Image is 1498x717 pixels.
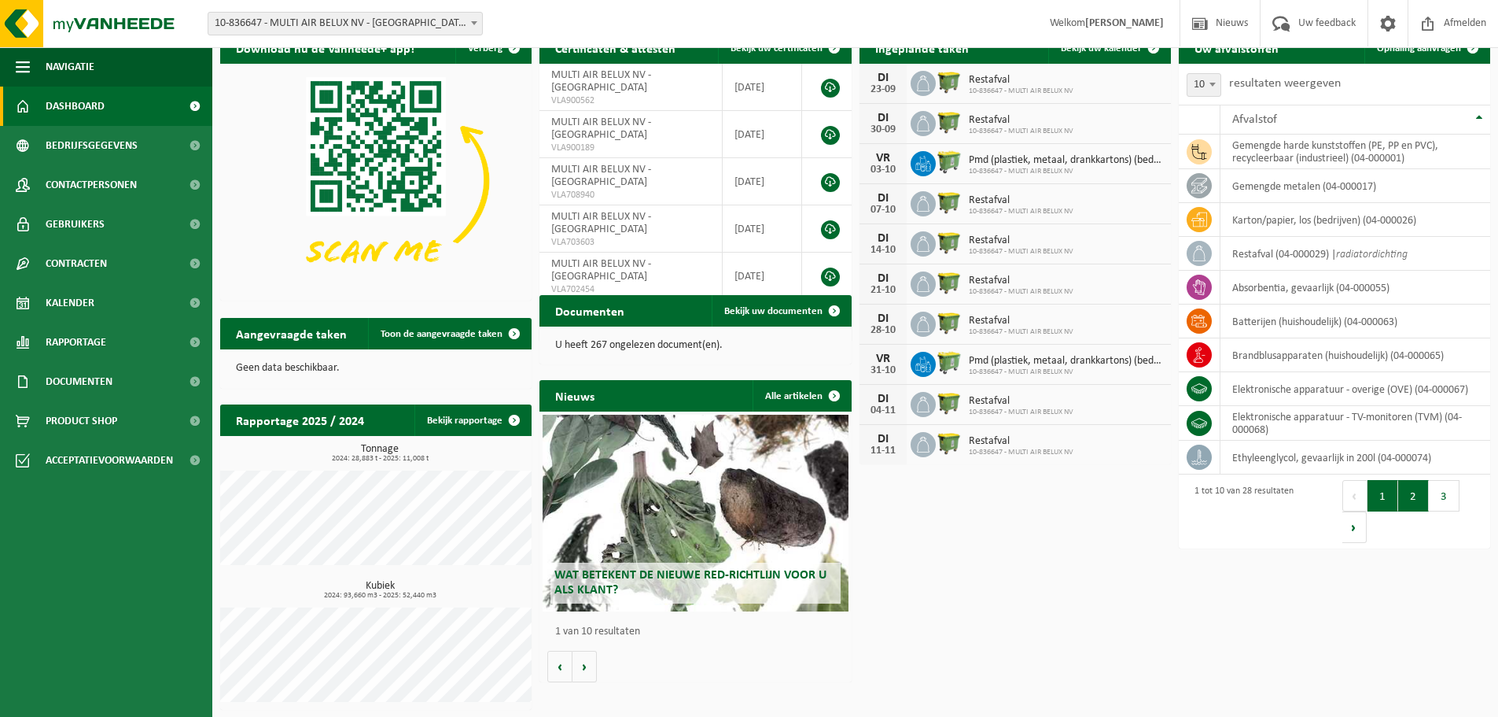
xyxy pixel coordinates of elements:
span: VLA703603 [551,236,710,249]
img: WB-1100-HPE-GN-50 [936,68,962,95]
span: Dashboard [46,87,105,126]
div: 07-10 [867,205,899,216]
span: 10-836647 - MULTI AIR BELUX NV [969,287,1073,297]
h3: Kubiek [228,581,532,600]
p: Geen data beschikbaar. [236,363,516,374]
span: Toon de aangevraagde taken [381,329,502,339]
img: WB-1100-HPE-GN-50 [936,309,962,336]
div: 1 tot 10 van 28 resultaten [1187,479,1294,545]
span: Acceptatievoorwaarden [46,441,173,480]
p: U heeft 267 ongelezen document(en). [555,340,835,351]
a: Bekijk uw certificaten [718,32,850,64]
td: [DATE] [723,253,802,300]
div: DI [867,112,899,124]
span: Restafval [969,315,1073,327]
span: 10-836647 - MULTI AIR BELUX NV [969,127,1073,136]
img: WB-1100-HPE-GN-50 [936,269,962,296]
span: Restafval [969,194,1073,207]
a: Toon de aangevraagde taken [368,318,530,349]
div: 21-10 [867,285,899,296]
span: 2024: 28,883 t - 2025: 11,008 t [228,455,532,463]
img: WB-1100-HPE-GN-50 [936,430,962,456]
span: 10-836647 - MULTI AIR BELUX NV [969,207,1073,216]
img: WB-0660-HPE-GN-50 [936,149,962,176]
span: Contracten [46,244,107,283]
span: VLA900562 [551,94,710,107]
span: 10 [1187,73,1221,97]
a: Ophaling aanvragen [1364,32,1489,64]
span: 10-836647 - MULTI AIR BELUX NV [969,167,1163,176]
button: Previous [1342,480,1367,512]
span: 10-836647 - MULTI AIR BELUX NV [969,247,1073,257]
td: elektronische apparatuur - TV-monitoren (TVM) (04-000068) [1220,406,1490,441]
p: 1 van 10 resultaten [555,626,843,638]
td: elektronische apparatuur - overige (OVE) (04-000067) [1220,372,1490,406]
span: 10-836647 - MULTI AIR BELUX NV [969,368,1163,377]
img: WB-1100-HPE-GN-50 [936,390,962,416]
span: Product Shop [46,401,117,441]
div: DI [867,232,899,245]
span: Verberg [468,43,502,54]
div: 28-10 [867,325,899,336]
span: Restafval [969,235,1073,247]
span: Pmd (plastiek, metaal, drankkartons) (bedrijven) [969,355,1163,368]
span: Gebruikers [46,205,105,244]
button: Next [1342,512,1367,543]
div: 23-09 [867,84,899,95]
a: Bekijk rapportage [414,405,530,436]
span: VLA708940 [551,189,710,201]
span: VLA702454 [551,283,710,296]
a: Bekijk uw documenten [712,295,850,327]
td: [DATE] [723,111,802,158]
td: restafval (04-000029) | [1220,237,1490,271]
div: 11-11 [867,445,899,456]
h3: Tonnage [228,444,532,463]
span: Restafval [969,114,1073,127]
td: [DATE] [723,64,802,111]
img: Download de VHEPlus App [220,64,532,298]
span: Documenten [46,362,112,401]
span: MULTI AIR BELUX NV - [GEOGRAPHIC_DATA] [551,211,651,235]
td: batterijen (huishoudelijk) (04-000063) [1220,305,1490,338]
span: Contactpersonen [46,165,137,205]
span: 10-836647 - MULTI AIR BELUX NV [969,408,1073,417]
div: VR [867,152,899,164]
button: Volgende [572,651,597,682]
span: Rapportage [46,323,106,362]
h2: Documenten [539,295,640,326]
div: DI [867,192,899,205]
span: Bedrijfsgegevens [46,126,138,165]
td: brandblusapparaten (huishoudelijk) (04-000065) [1220,338,1490,372]
label: resultaten weergeven [1229,77,1341,90]
span: MULTI AIR BELUX NV - [GEOGRAPHIC_DATA] [551,258,651,283]
button: 3 [1429,480,1459,512]
button: 1 [1367,480,1398,512]
h2: Rapportage 2025 / 2024 [220,405,380,435]
span: Restafval [969,435,1073,448]
td: absorbentia, gevaarlijk (04-000055) [1220,271,1490,305]
div: DI [867,272,899,285]
img: WB-1100-HPE-GN-50 [936,229,962,256]
span: Pmd (plastiek, metaal, drankkartons) (bedrijven) [969,154,1163,167]
strong: [PERSON_NAME] [1085,17,1164,29]
span: Ophaling aanvragen [1377,43,1461,54]
span: Bekijk uw documenten [724,306,823,316]
span: Bekijk uw certificaten [731,43,823,54]
span: Navigatie [46,47,94,87]
td: gemengde metalen (04-000017) [1220,169,1490,203]
div: 04-11 [867,405,899,416]
td: [DATE] [723,205,802,253]
span: Restafval [969,275,1073,287]
a: Bekijk uw kalender [1048,32,1169,64]
span: MULTI AIR BELUX NV - [GEOGRAPHIC_DATA] [551,164,651,188]
td: [DATE] [723,158,802,205]
td: ethyleenglycol, gevaarlijk in 200l (04-000074) [1220,441,1490,475]
div: 30-09 [867,124,899,135]
div: VR [867,353,899,365]
h2: Nieuws [539,380,610,411]
span: 10 [1187,74,1220,96]
span: 10-836647 - MULTI AIR BELUX NV - NAZARETH [208,13,482,35]
span: 10-836647 - MULTI AIR BELUX NV [969,327,1073,337]
span: Restafval [969,74,1073,87]
img: WB-0660-HPE-GN-50 [936,349,962,376]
